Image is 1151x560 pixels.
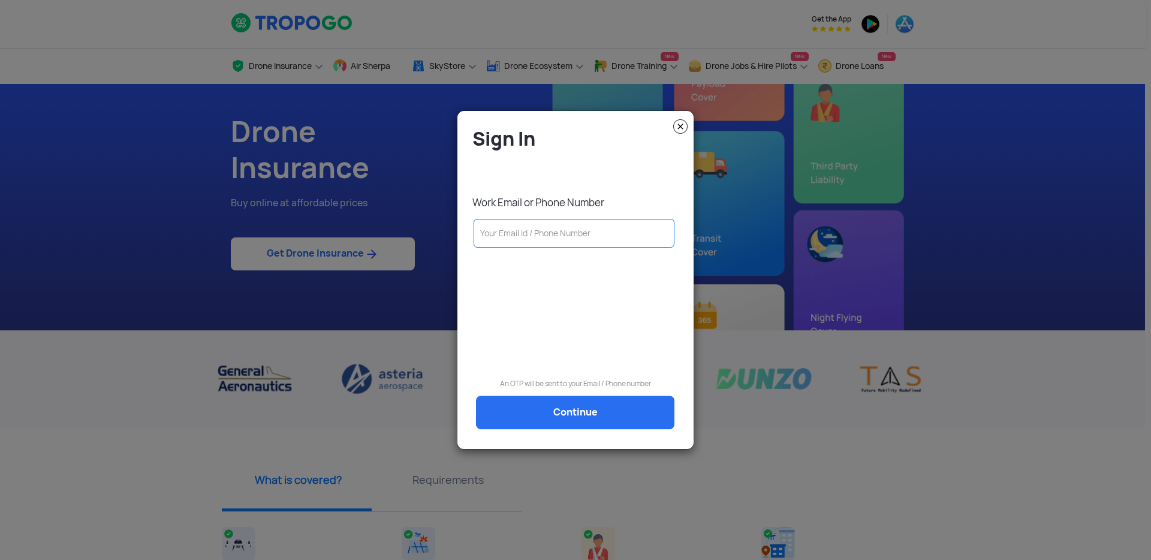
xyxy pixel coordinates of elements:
[474,219,674,248] input: Your Email Id / Phone Number
[673,119,688,134] img: close
[476,396,674,429] a: Continue
[472,196,685,209] p: Work Email or Phone Number
[472,127,685,151] h4: Sign In
[466,378,685,390] p: An OTP will be sent to your Email / Phone number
